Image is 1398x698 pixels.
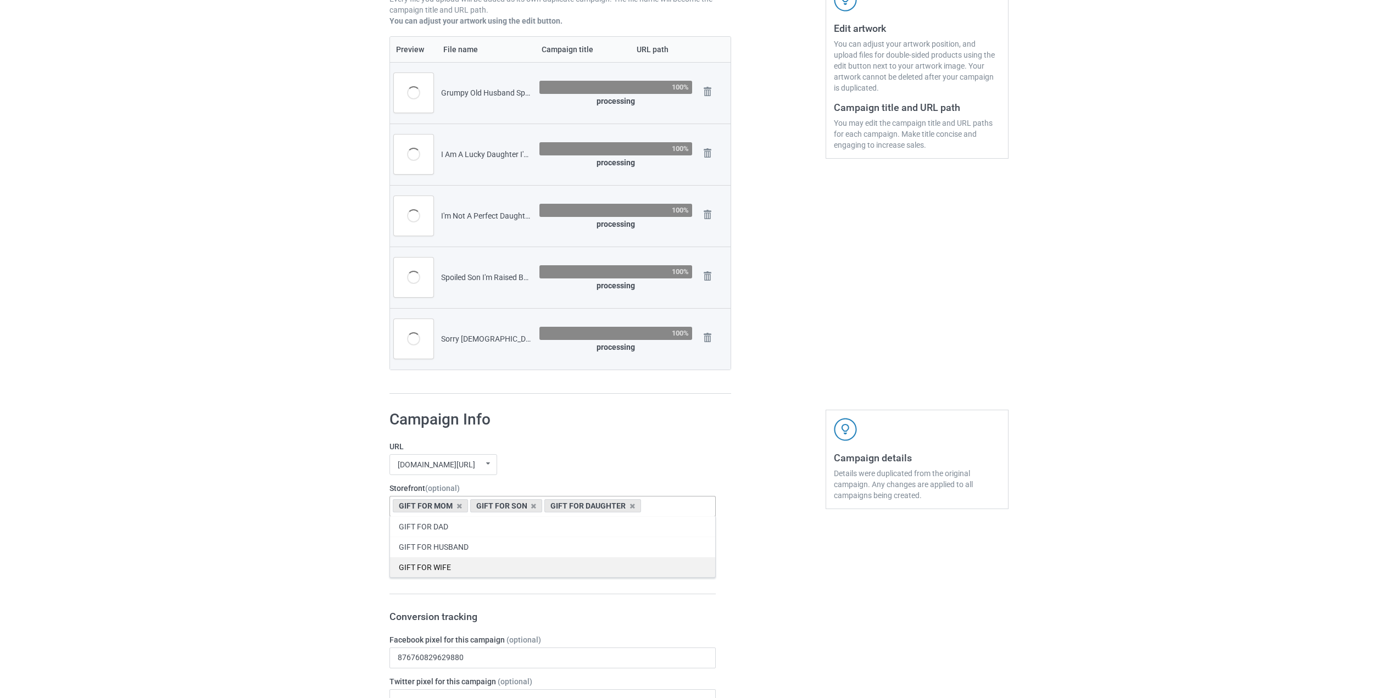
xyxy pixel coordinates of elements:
th: Preview [390,37,437,62]
div: processing [539,280,692,291]
div: Grumpy Old Husband Spoiled Wife Of A Grumpy Old Husband T-Shirt.png [441,87,532,98]
b: You can adjust your artwork using the edit button. [389,16,562,25]
th: URL path [631,37,696,62]
img: svg+xml;base64,PD94bWwgdmVyc2lvbj0iMS4wIiBlbmNvZGluZz0iVVRGLTgiPz4KPHN2ZyB3aWR0aD0iMjhweCIgaGVpZ2... [700,146,715,161]
th: Campaign title [536,37,631,62]
span: (optional) [425,484,460,493]
label: Facebook pixel for this campaign [389,634,716,645]
div: [DOMAIN_NAME][URL] [398,461,475,468]
div: Details were duplicated from the original campaign. Any changes are applied to all campaigns bein... [834,468,1000,501]
h3: Edit artwork [834,22,1000,35]
h1: Campaign Info [389,410,716,429]
div: You may edit the campaign title and URL paths for each campaign. Make title concise and engaging ... [834,118,1000,150]
div: Spoiled Son I'm Raised By A Freaking Awesome Mom FEBRUARY T-Shirt.png [441,272,532,283]
span: (optional) [506,635,541,644]
div: I'm Not A Perfect Daughter Crazy Dad Loves Me Mess With Me T-Shirt.png [441,210,532,221]
div: GIFT FOR DAUGHTER [544,499,641,512]
div: processing [539,96,692,107]
div: 100% [672,83,689,91]
div: GIFT FOR MOM [393,499,468,512]
img: svg+xml;base64,PD94bWwgdmVyc2lvbj0iMS4wIiBlbmNvZGluZz0iVVRGLTgiPz4KPHN2ZyB3aWR0aD0iMjhweCIgaGVpZ2... [700,84,715,99]
img: svg+xml;base64,PD94bWwgdmVyc2lvbj0iMS4wIiBlbmNvZGluZz0iVVRGLTgiPz4KPHN2ZyB3aWR0aD0iMjhweCIgaGVpZ2... [700,269,715,284]
img: svg+xml;base64,PD94bWwgdmVyc2lvbj0iMS4wIiBlbmNvZGluZz0iVVRGLTgiPz4KPHN2ZyB3aWR0aD0iMjhweCIgaGVpZ2... [700,207,715,222]
div: 100% [672,330,689,337]
h3: Campaign details [834,451,1000,464]
h3: Campaign title and URL path [834,101,1000,114]
div: You can adjust your artwork position, and upload files for double-sided products using the edit b... [834,38,1000,93]
div: processing [539,219,692,230]
label: URL [389,441,716,452]
div: GIFT FOR WIFE [390,557,715,577]
div: GIFT FOR HUSBAND [390,537,715,557]
img: svg+xml;base64,PD94bWwgdmVyc2lvbj0iMS4wIiBlbmNvZGluZz0iVVRGLTgiPz4KPHN2ZyB3aWR0aD0iNDJweCIgaGVpZ2... [834,418,857,441]
div: processing [539,342,692,353]
h3: Conversion tracking [389,610,716,623]
img: svg+xml;base64,PD94bWwgdmVyc2lvbj0iMS4wIiBlbmNvZGluZz0iVVRGLTgiPz4KPHN2ZyB3aWR0aD0iMjhweCIgaGVpZ2... [700,330,715,345]
div: GIFT FOR DAD [390,516,715,537]
label: Storefront [389,483,716,494]
label: Twitter pixel for this campaign [389,676,716,687]
div: 100% [672,268,689,275]
th: File name [437,37,536,62]
div: GIFT FOR SON [470,499,543,512]
div: 100% [672,206,689,214]
div: 100% [672,145,689,152]
div: processing [539,157,692,168]
span: (optional) [498,677,532,686]
div: I Am A Lucky Daughter I'm Raised By A Freaking Awesome Mom T-Shirt.png [441,149,532,160]
div: Sorry [DEMOGRAPHIC_DATA] I'm Married To A Freakin' Awesome Wife Gift T-Shirt.png [441,333,532,344]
